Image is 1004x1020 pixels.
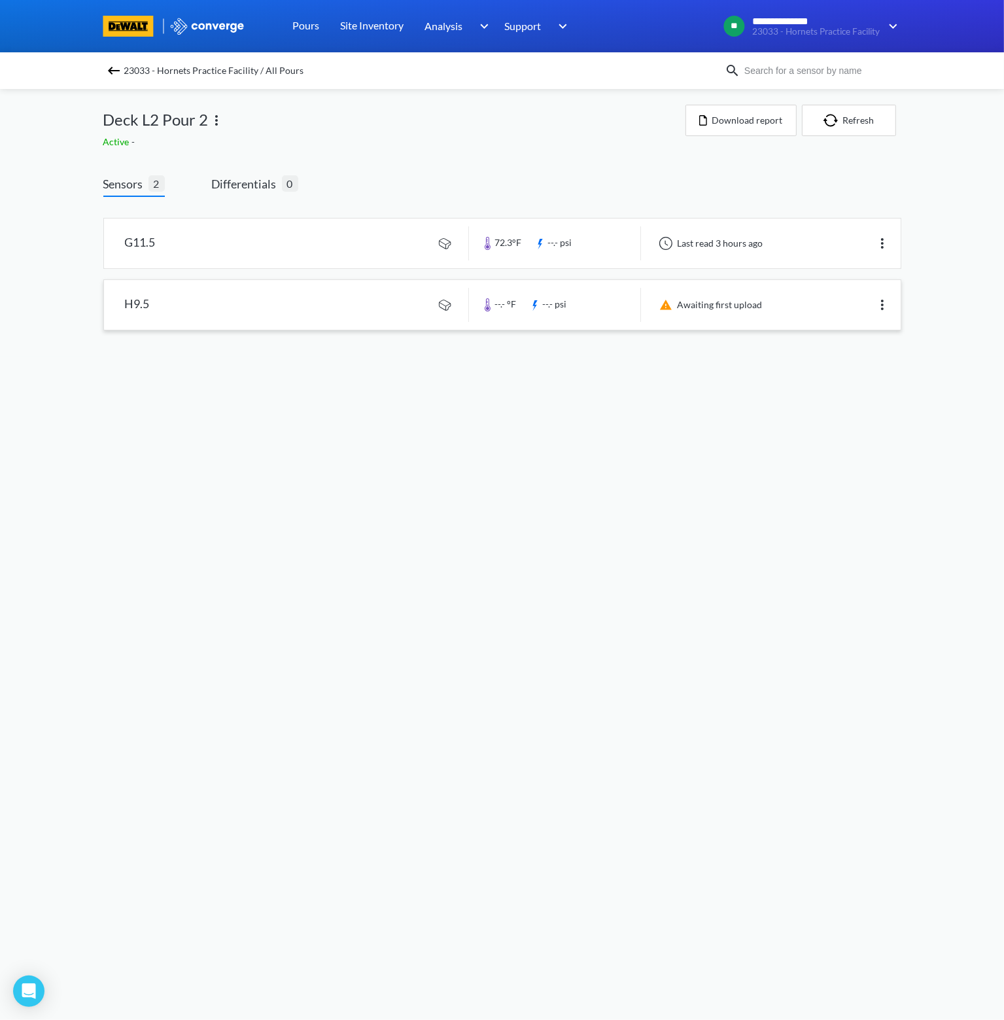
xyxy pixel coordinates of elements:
span: 23033 - Hornets Practice Facility / All Pours [124,62,304,80]
img: branding logo [103,16,154,37]
div: Open Intercom Messenger [13,976,44,1007]
img: downArrow.svg [472,18,493,34]
img: backspace.svg [106,63,122,79]
span: 0 [282,175,298,192]
img: more.svg [874,297,890,313]
img: downArrow.svg [550,18,571,34]
span: Sensors [103,175,148,193]
a: branding logo [103,16,169,37]
img: icon-search.svg [725,63,740,79]
span: Support [504,18,541,34]
img: icon-file.svg [699,115,707,126]
img: logo_ewhite.svg [169,18,245,35]
span: - [132,136,138,147]
img: more.svg [209,113,224,128]
input: Search for a sensor by name [740,63,899,78]
img: icon-refresh.svg [823,114,843,127]
span: 2 [148,175,165,192]
img: downArrow.svg [880,18,901,34]
span: Analysis [424,18,462,34]
button: Refresh [802,105,896,136]
span: Active [103,136,132,147]
span: 23033 - Hornets Practice Facility [752,27,880,37]
img: more.svg [874,236,890,251]
button: Download report [685,105,797,136]
span: Differentials [212,175,282,193]
span: Deck L2 Pour 2 [103,107,209,132]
